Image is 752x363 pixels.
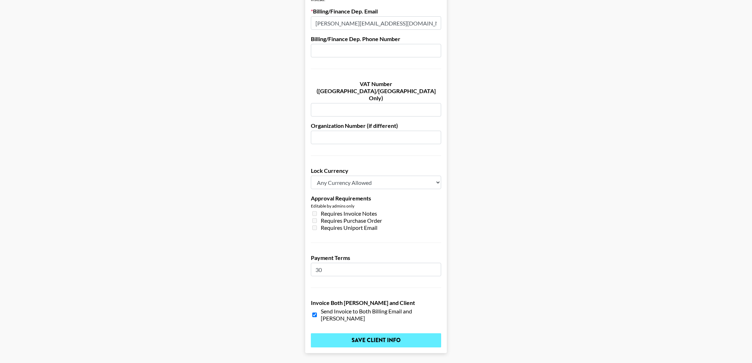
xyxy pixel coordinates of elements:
[311,167,441,174] label: Lock Currency
[311,333,441,347] input: Save Client Info
[311,203,441,209] div: Editable by admins only
[321,210,377,217] span: Requires Invoice Notes
[311,299,441,306] label: Invoice Both [PERSON_NAME] and Client
[311,35,441,42] label: Billing/Finance Dep. Phone Number
[321,224,377,231] span: Requires Uniport Email
[321,308,441,322] span: Send Invoice to Both Billing Email and [PERSON_NAME]
[311,122,441,129] label: Organization Number (if different)
[311,195,441,202] label: Approval Requirements
[311,8,441,15] label: Billing/Finance Dep. Email
[311,80,441,102] label: VAT Number ([GEOGRAPHIC_DATA]/[GEOGRAPHIC_DATA] Only)
[321,217,382,224] span: Requires Purchase Order
[311,254,441,261] label: Payment Terms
